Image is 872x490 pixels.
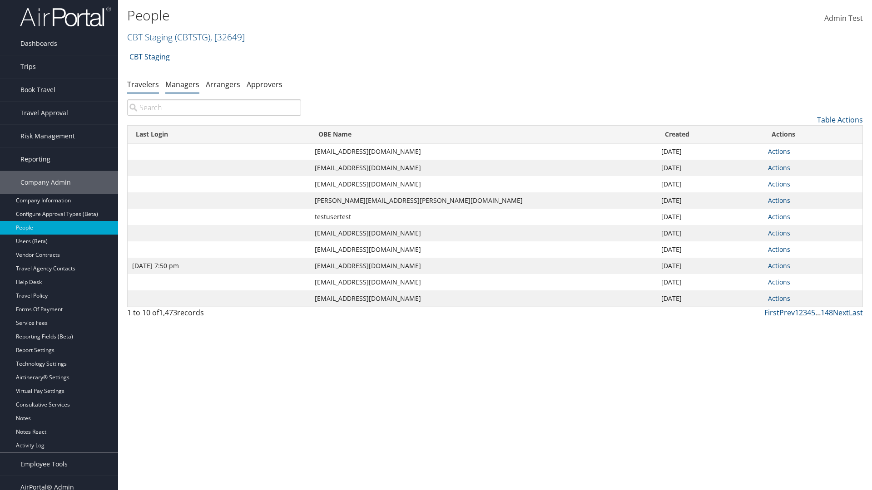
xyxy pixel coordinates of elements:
td: [DATE] [657,176,763,192]
a: Actions [768,212,790,221]
a: Admin Test [824,5,863,33]
th: Created: activate to sort column ascending [657,126,763,143]
a: CBT Staging [127,31,245,43]
td: [DATE] [657,209,763,225]
td: [EMAIL_ADDRESS][DOMAIN_NAME] [310,290,657,307]
a: 2 [799,308,803,318]
td: [DATE] [657,241,763,258]
input: Search [127,99,301,116]
td: [PERSON_NAME][EMAIL_ADDRESS][PERSON_NAME][DOMAIN_NAME] [310,192,657,209]
span: Company Admin [20,171,71,194]
a: Actions [768,278,790,286]
a: Managers [165,79,199,89]
a: Prev [779,308,795,318]
span: Trips [20,55,36,78]
td: [EMAIL_ADDRESS][DOMAIN_NAME] [310,143,657,160]
span: , [ 32649 ] [210,31,245,43]
span: 1,473 [159,308,177,318]
a: 1 [795,308,799,318]
a: 3 [803,308,807,318]
div: 1 to 10 of records [127,307,301,323]
a: 148 [821,308,833,318]
a: Actions [768,180,790,188]
th: Last Login: activate to sort column ascending [128,126,310,143]
a: Actions [768,163,790,172]
span: ( CBTSTG ) [175,31,210,43]
a: Next [833,308,849,318]
a: 4 [807,308,811,318]
td: [DATE] [657,290,763,307]
td: [DATE] [657,274,763,290]
a: Actions [768,147,790,156]
span: Book Travel [20,78,55,101]
td: [EMAIL_ADDRESS][DOMAIN_NAME] [310,274,657,290]
h1: People [127,6,618,25]
a: Table Actions [817,115,863,125]
td: [EMAIL_ADDRESS][DOMAIN_NAME] [310,241,657,258]
span: Admin Test [824,13,863,23]
a: CBT Staging [129,48,170,66]
td: testusertest [310,209,657,225]
span: Reporting [20,148,50,171]
a: Arrangers [206,79,240,89]
span: Dashboards [20,32,57,55]
td: [EMAIL_ADDRESS][DOMAIN_NAME] [310,258,657,274]
td: [EMAIL_ADDRESS][DOMAIN_NAME] [310,160,657,176]
a: Actions [768,196,790,205]
span: Risk Management [20,125,75,147]
td: [DATE] 7:50 pm [128,258,310,274]
a: Actions [768,229,790,237]
a: First [764,308,779,318]
span: Employee Tools [20,453,68,475]
a: Actions [768,294,790,303]
a: Approvers [247,79,282,89]
a: 5 [811,308,815,318]
a: Travelers [127,79,159,89]
td: [EMAIL_ADDRESS][DOMAIN_NAME] [310,176,657,192]
td: [EMAIL_ADDRESS][DOMAIN_NAME] [310,225,657,241]
span: … [815,308,821,318]
th: Actions [763,126,862,143]
span: Travel Approval [20,102,68,124]
img: airportal-logo.png [20,6,111,27]
td: [DATE] [657,160,763,176]
td: [DATE] [657,192,763,209]
td: [DATE] [657,225,763,241]
a: Actions [768,261,790,270]
td: [DATE] [657,143,763,160]
td: [DATE] [657,258,763,274]
th: OBE Name: activate to sort column ascending [310,126,657,143]
a: Actions [768,245,790,254]
a: Last [849,308,863,318]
